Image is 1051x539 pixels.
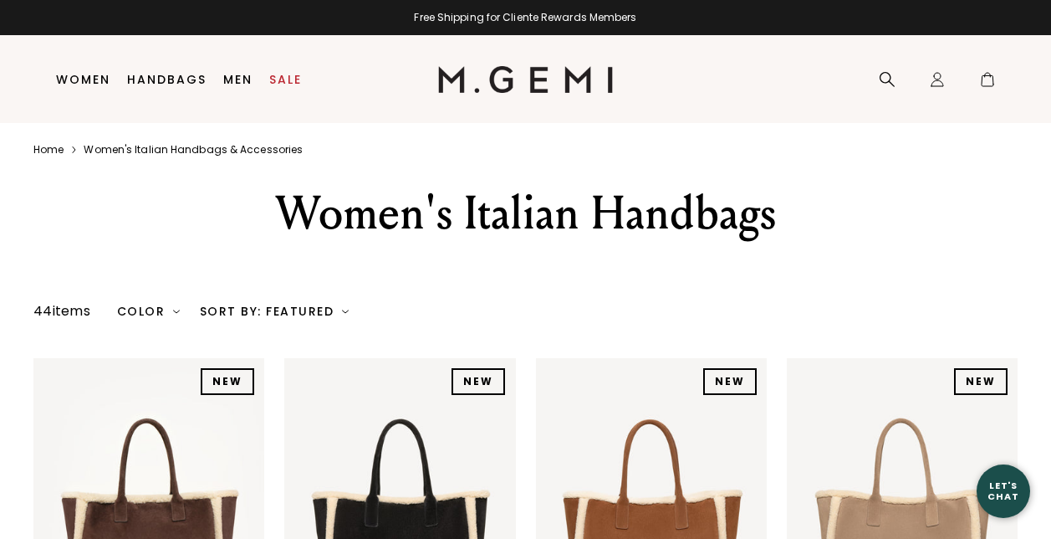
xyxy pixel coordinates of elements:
[977,480,1030,501] div: Let's Chat
[223,73,253,86] a: Men
[117,305,180,318] div: Color
[954,368,1008,395] div: NEW
[127,73,207,86] a: Handbags
[216,183,836,244] div: Women's Italian Handbags
[56,73,110,86] a: Women
[84,143,303,157] a: Women's italian handbags & accessories
[201,368,254,395] div: NEW
[342,308,349,315] img: chevron-down.svg
[200,305,349,318] div: Sort By: Featured
[173,308,180,315] img: chevron-down.svg
[703,368,757,395] div: NEW
[438,66,613,93] img: M.Gemi
[33,301,90,321] div: 44 items
[33,143,64,157] a: Home
[452,368,505,395] div: NEW
[269,73,302,86] a: Sale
